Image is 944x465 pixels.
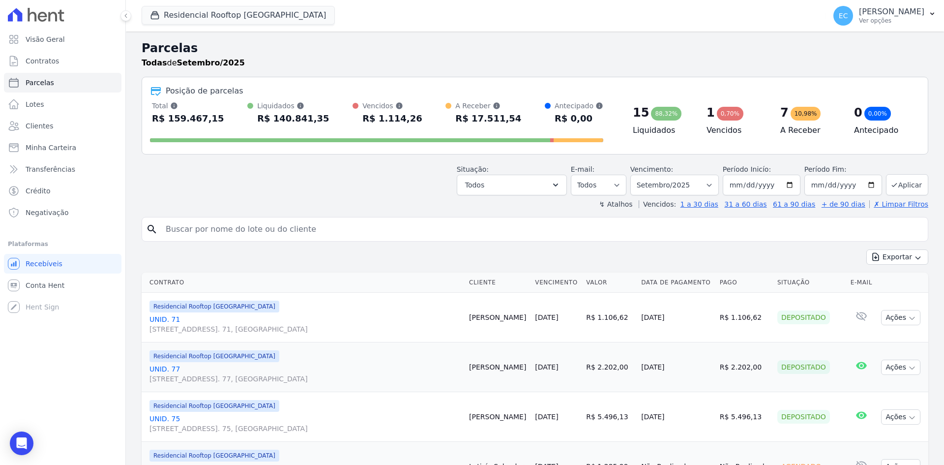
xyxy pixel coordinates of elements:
[680,200,718,208] a: 1 a 30 dias
[535,413,558,421] a: [DATE]
[26,259,62,269] span: Recebíveis
[637,273,716,293] th: Data de Pagamento
[777,310,830,324] div: Depositado
[582,342,637,392] td: R$ 2.202,00
[166,85,243,97] div: Posição de parcelas
[257,111,329,126] div: R$ 140.841,35
[854,105,862,121] div: 0
[804,164,882,175] label: Período Fim:
[839,12,848,19] span: EC
[637,392,716,442] td: [DATE]
[555,101,603,111] div: Antecipado
[582,392,637,442] td: R$ 5.496,13
[535,363,558,371] a: [DATE]
[160,219,924,239] input: Buscar por nome do lote ou do cliente
[142,39,928,57] h2: Parcelas
[859,7,924,17] p: [PERSON_NAME]
[630,165,673,173] label: Vencimento:
[465,392,531,442] td: [PERSON_NAME]
[716,392,773,442] td: R$ 5.496,13
[149,301,279,312] span: Residencial Rooftop [GEOGRAPHIC_DATA]
[866,249,928,265] button: Exportar
[149,314,461,334] a: UNID. 71[STREET_ADDRESS]. 71, [GEOGRAPHIC_DATA]
[177,58,245,67] strong: Setembro/2025
[4,116,121,136] a: Clientes
[26,143,76,153] span: Minha Carteira
[707,105,715,121] div: 1
[149,350,279,362] span: Residencial Rooftop [GEOGRAPHIC_DATA]
[26,208,69,217] span: Negativação
[881,360,920,375] button: Ações
[149,424,461,434] span: [STREET_ADDRESS]. 75, [GEOGRAPHIC_DATA]
[362,111,422,126] div: R$ 1.114,26
[26,280,64,290] span: Conta Hent
[149,374,461,384] span: [STREET_ADDRESS]. 77, [GEOGRAPHIC_DATA]
[4,73,121,93] a: Parcelas
[152,111,224,126] div: R$ 159.467,15
[777,410,830,424] div: Depositado
[599,200,632,208] label: ↯ Atalhos
[4,276,121,295] a: Conta Hent
[149,324,461,334] span: [STREET_ADDRESS]. 71, [GEOGRAPHIC_DATA]
[881,310,920,325] button: Ações
[716,273,773,293] th: Pago
[142,6,335,25] button: Residencial Rooftop [GEOGRAPHIC_DATA]
[854,124,912,136] h4: Antecipado
[26,121,53,131] span: Clientes
[465,342,531,392] td: [PERSON_NAME]
[26,99,44,109] span: Lotes
[152,101,224,111] div: Total
[149,400,279,412] span: Residencial Rooftop [GEOGRAPHIC_DATA]
[142,273,465,293] th: Contrato
[847,273,877,293] th: E-mail
[455,101,521,111] div: A Receber
[639,200,676,208] label: Vencidos:
[637,342,716,392] td: [DATE]
[716,342,773,392] td: R$ 2.202,00
[142,58,167,67] strong: Todas
[826,2,944,30] button: EC [PERSON_NAME] Ver opções
[864,107,891,121] div: 0,00%
[707,124,765,136] h4: Vencidos
[26,164,75,174] span: Transferências
[465,179,484,191] span: Todos
[457,175,567,195] button: Todos
[26,186,51,196] span: Crédito
[859,17,924,25] p: Ver opções
[716,293,773,342] td: R$ 1.106,62
[637,293,716,342] td: [DATE]
[4,94,121,114] a: Lotes
[535,313,558,321] a: [DATE]
[4,51,121,71] a: Contratos
[10,432,33,455] div: Open Intercom Messenger
[886,174,928,195] button: Aplicar
[457,165,489,173] label: Situação:
[651,107,681,121] div: 88,32%
[26,56,59,66] span: Contratos
[869,200,928,208] a: ✗ Limpar Filtros
[822,200,865,208] a: + de 90 dias
[582,293,637,342] td: R$ 1.106,62
[362,101,422,111] div: Vencidos
[149,364,461,384] a: UNID. 77[STREET_ADDRESS]. 77, [GEOGRAPHIC_DATA]
[257,101,329,111] div: Liquidados
[724,200,767,208] a: 31 a 60 dias
[465,293,531,342] td: [PERSON_NAME]
[4,203,121,222] a: Negativação
[465,273,531,293] th: Cliente
[4,254,121,274] a: Recebíveis
[26,34,65,44] span: Visão Geral
[4,138,121,157] a: Minha Carteira
[773,200,815,208] a: 61 a 90 dias
[881,409,920,425] button: Ações
[633,124,691,136] h4: Liquidados
[531,273,582,293] th: Vencimento
[149,414,461,434] a: UNID. 75[STREET_ADDRESS]. 75, [GEOGRAPHIC_DATA]
[717,107,743,121] div: 0,70%
[555,111,603,126] div: R$ 0,00
[4,159,121,179] a: Transferências
[4,30,121,49] a: Visão Geral
[146,223,158,235] i: search
[780,124,838,136] h4: A Receber
[582,273,637,293] th: Valor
